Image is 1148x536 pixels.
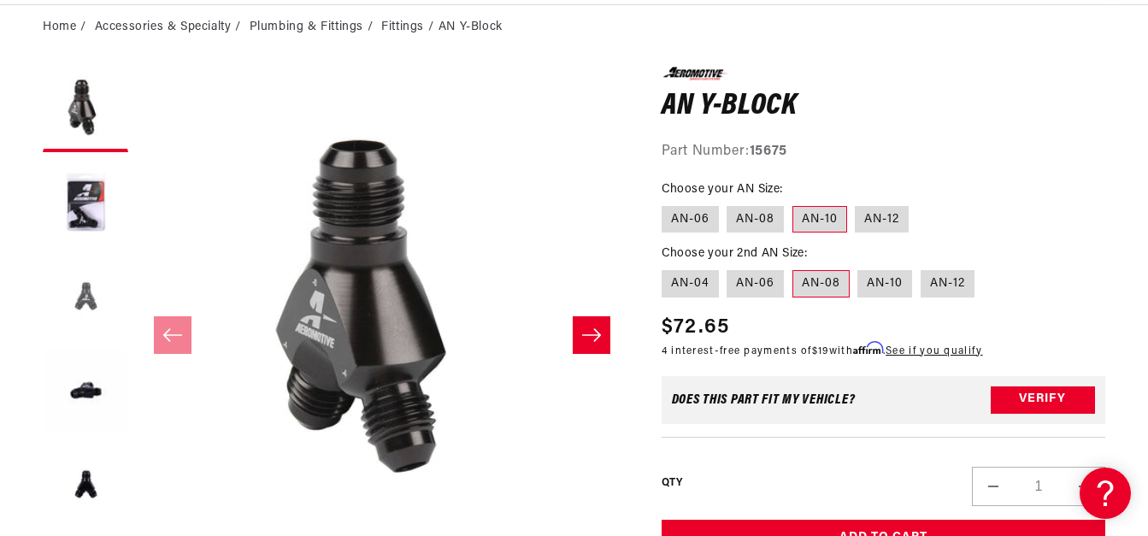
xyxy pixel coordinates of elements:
[853,342,883,355] span: Affirm
[855,206,909,233] label: AN-12
[43,18,1105,37] nav: breadcrumbs
[43,255,128,340] button: Load image 3 in gallery view
[154,316,191,354] button: Slide left
[250,18,363,37] a: Plumbing & Fittings
[662,244,809,262] legend: Choose your 2nd AN Size:
[95,18,245,37] li: Accessories & Specialty
[672,393,856,407] div: Does This part fit My vehicle?
[857,270,912,297] label: AN-10
[727,270,784,297] label: AN-06
[662,93,1105,121] h1: AN Y-Block
[43,18,76,37] a: Home
[991,386,1095,414] button: Verify
[43,161,128,246] button: Load image 2 in gallery view
[792,270,850,297] label: AN-08
[921,270,974,297] label: AN-12
[381,18,424,37] a: Fittings
[727,206,784,233] label: AN-08
[792,206,847,233] label: AN-10
[662,141,1105,163] div: Part Number:
[43,349,128,434] button: Load image 4 in gallery view
[662,476,683,491] label: QTY
[662,180,785,198] legend: Choose your AN Size:
[662,270,719,297] label: AN-04
[439,18,503,37] li: AN Y-Block
[812,346,829,356] span: $19
[43,67,128,152] button: Load image 1 in gallery view
[886,346,982,356] a: See if you qualify - Learn more about Affirm Financing (opens in modal)
[573,316,610,354] button: Slide right
[662,206,719,233] label: AN-06
[662,343,983,359] p: 4 interest-free payments of with .
[43,443,128,528] button: Load image 5 in gallery view
[750,144,787,158] strong: 15675
[662,312,730,343] span: $72.65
